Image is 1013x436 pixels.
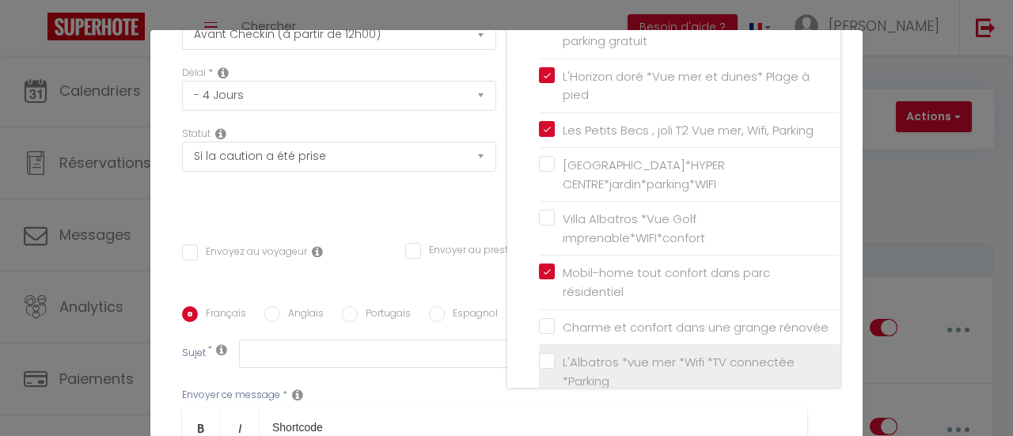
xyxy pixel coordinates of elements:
i: Action Time [218,66,229,79]
label: Espagnol [445,306,498,324]
span: L'Horizon doré *Vue mer et dunes* Plage à pied [563,68,810,104]
label: Délai [182,66,206,81]
span: FACE MER grand [MEDICAL_DATA] familial, parking gratuit [563,13,800,49]
label: Portugais [358,306,411,324]
label: Anglais [280,306,324,324]
span: Les Petits Becs , joli T2 Vue mer, Wifi, Parking [563,122,814,138]
label: Sujet [182,346,206,362]
span: L'Albatros *vue mer *Wifi *TV connectée *Parking [563,354,795,389]
i: Booking status [215,127,226,140]
span: Mobil-home tout confort dans parc résidentiel [563,264,770,300]
i: Envoyer au voyageur [312,245,323,258]
span: Charme et confort dans une grange rénovée [563,319,829,336]
i: Subject [216,343,227,356]
span: [GEOGRAPHIC_DATA]*HYPER CENTRE*jardin*parking*WIFI [563,157,725,192]
span: Villa Albatros *Vue Golf imprenable*WIFI*confort [563,210,705,246]
label: Français [198,306,246,324]
i: Message [292,389,303,401]
label: Envoyer ce message [182,388,280,403]
label: Statut [182,127,211,142]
